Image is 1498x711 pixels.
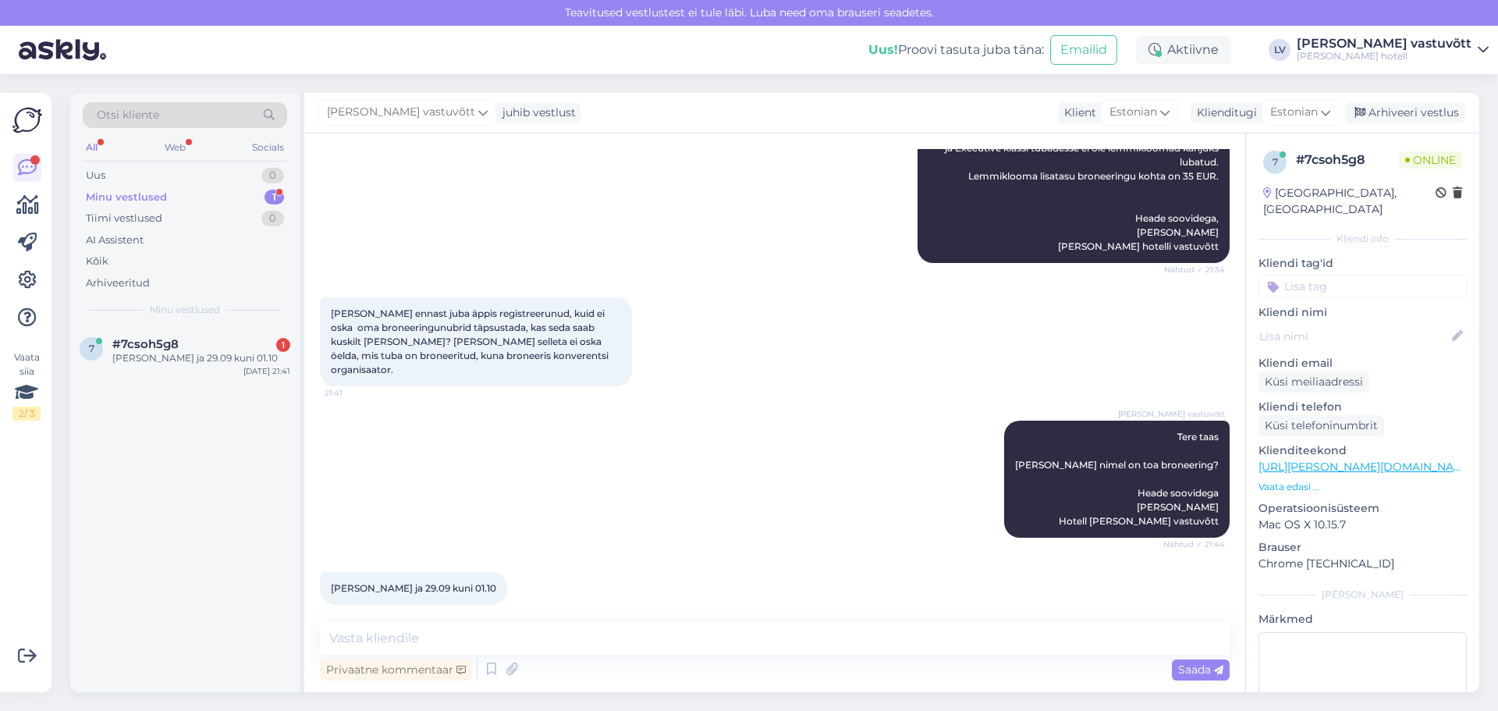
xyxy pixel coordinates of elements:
[89,343,94,354] span: 7
[1118,408,1225,420] span: [PERSON_NAME] vastuvõtt
[1258,611,1467,627] p: Märkmed
[261,211,284,226] div: 0
[261,168,284,183] div: 0
[1258,539,1467,556] p: Brauser
[1297,37,1489,62] a: [PERSON_NAME] vastuvõtt[PERSON_NAME] hotell
[1163,539,1225,550] span: Nähtud ✓ 21:44
[86,254,108,269] div: Kõik
[1164,264,1225,276] span: Nähtud ✓ 21:34
[276,338,290,352] div: 1
[1136,36,1231,64] div: Aktiivne
[496,105,576,121] div: juhib vestlust
[243,365,290,377] div: [DATE] 21:41
[86,168,105,183] div: Uus
[1258,232,1467,246] div: Kliendi info
[1269,39,1290,61] div: LV
[86,190,167,205] div: Minu vestlused
[12,350,41,421] div: Vaata siia
[1297,37,1471,50] div: [PERSON_NAME] vastuvõtt
[150,303,220,317] span: Minu vestlused
[1345,102,1465,123] div: Arhiveeri vestlus
[86,233,144,248] div: AI Assistent
[1399,151,1462,169] span: Online
[112,351,290,365] div: [PERSON_NAME] ja 29.09 kuni 01.10
[1258,255,1467,272] p: Kliendi tag'id
[325,387,383,399] span: 21:41
[325,606,383,617] span: 21:45
[1273,156,1278,168] span: 7
[1258,517,1467,533] p: Mac OS X 10.15.7
[249,137,287,158] div: Socials
[1109,104,1157,121] span: Estonian
[331,308,611,375] span: [PERSON_NAME] ennast juba äppis registreerunud, kuid ei oska oma broneeringunubrid täpsustada, ka...
[1258,500,1467,517] p: Operatsioonisüsteem
[1050,35,1117,65] button: Emailid
[331,582,496,594] span: [PERSON_NAME] ja 29.09 kuni 01.10
[1263,185,1436,218] div: [GEOGRAPHIC_DATA], [GEOGRAPHIC_DATA]
[1258,275,1467,298] input: Lisa tag
[1296,151,1399,169] div: # 7csoh5g8
[1191,105,1257,121] div: Klienditugi
[264,190,284,205] div: 1
[83,137,101,158] div: All
[1258,371,1369,393] div: Küsi meiliaadressi
[1258,556,1467,572] p: Chrome [TECHNICAL_ID]
[1258,304,1467,321] p: Kliendi nimi
[1258,443,1467,459] p: Klienditeekond
[86,276,150,291] div: Arhiveeritud
[1258,460,1474,474] a: [URL][PERSON_NAME][DOMAIN_NAME]
[112,337,179,351] span: #7csoh5g8
[1270,104,1318,121] span: Estonian
[1258,480,1467,494] p: Vaata edasi ...
[1297,50,1471,62] div: [PERSON_NAME] hotell
[12,407,41,421] div: 2 / 3
[1258,355,1467,371] p: Kliendi email
[1258,415,1384,436] div: Küsi telefoninumbrit
[1178,663,1223,677] span: Saada
[1058,105,1096,121] div: Klient
[1258,399,1467,415] p: Kliendi telefon
[12,105,42,135] img: Askly Logo
[868,42,898,57] b: Uus!
[1258,588,1467,602] div: [PERSON_NAME]
[162,137,189,158] div: Web
[86,211,162,226] div: Tiimi vestlused
[868,41,1044,59] div: Proovi tasuta juba täna:
[320,659,472,681] div: Privaatne kommentaar
[97,107,159,123] span: Otsi kliente
[1259,328,1449,345] input: Lisa nimi
[327,104,475,121] span: [PERSON_NAME] vastuvõtt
